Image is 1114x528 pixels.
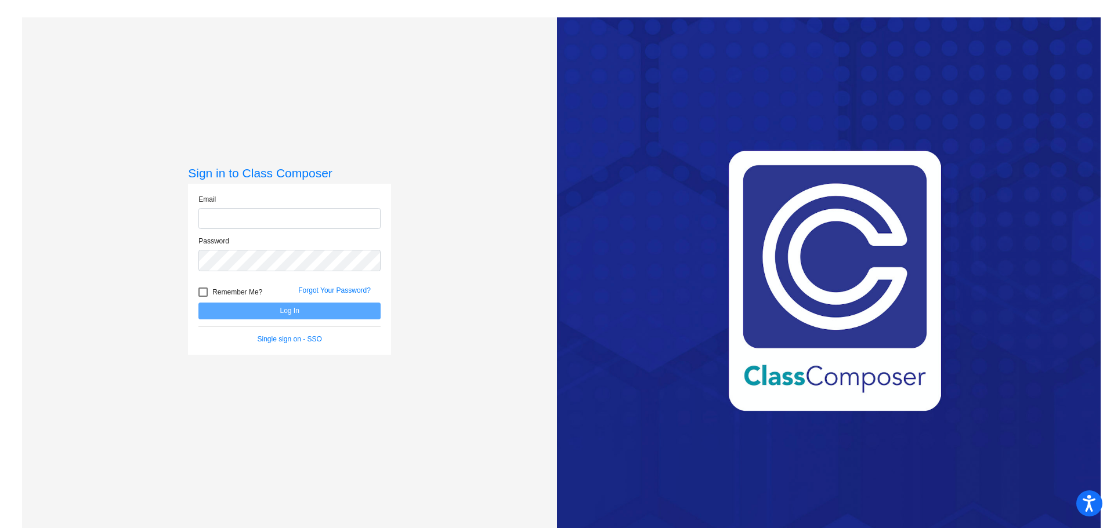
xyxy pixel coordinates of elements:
label: Email [198,194,216,205]
a: Single sign on - SSO [258,335,322,343]
button: Log In [198,303,381,319]
label: Password [198,236,229,246]
a: Forgot Your Password? [298,286,371,294]
h3: Sign in to Class Composer [188,166,391,180]
span: Remember Me? [212,285,262,299]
